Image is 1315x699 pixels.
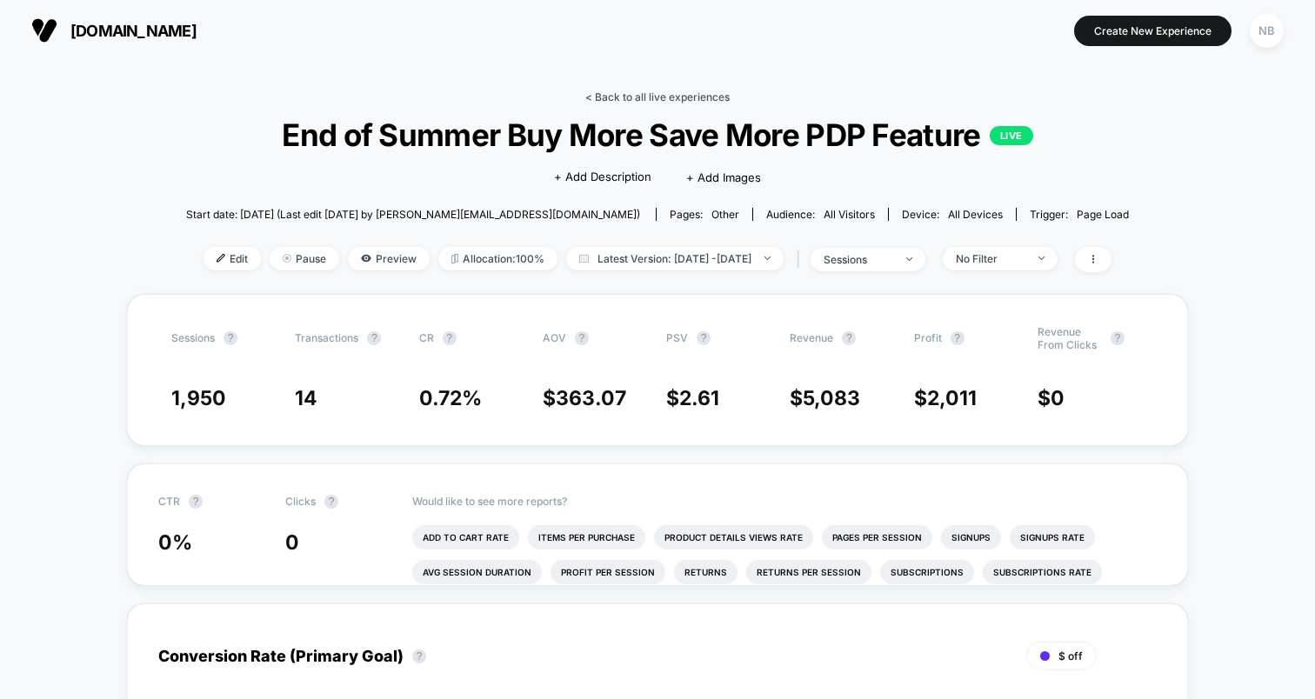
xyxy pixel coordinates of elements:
img: end [764,256,771,260]
img: end [1038,256,1045,260]
span: Sessions [171,331,215,344]
div: Audience: [766,208,875,221]
span: all devices [948,208,1003,221]
button: ? [842,331,856,345]
li: Add To Cart Rate [412,525,519,549]
span: 0.72 % [419,386,482,410]
span: Profit [914,331,942,344]
span: End of Summer Buy More Save More PDP Feature [233,116,1081,153]
li: Product Details Views Rate [654,525,813,549]
span: PSV [666,331,688,344]
span: 0 [285,530,299,555]
li: Subscriptions Rate [983,560,1102,584]
span: 0 [1051,386,1065,410]
span: Start date: [DATE] (Last edit [DATE] by [PERSON_NAME][EMAIL_ADDRESS][DOMAIN_NAME]) [186,208,640,221]
span: All Visitors [824,208,875,221]
span: other [711,208,739,221]
img: edit [217,254,225,263]
li: Signups Rate [1010,525,1095,549]
button: ? [443,331,457,345]
span: + Add Images [686,170,761,184]
button: NB [1245,13,1289,49]
p: Would like to see more reports? [412,495,1157,508]
span: Device: [888,208,1016,221]
span: 363.07 [556,386,626,410]
span: Page Load [1077,208,1129,221]
span: 0 % [158,530,192,555]
div: NB [1250,14,1284,48]
span: Revenue From Clicks [1038,325,1102,351]
li: Avg Session Duration [412,560,542,584]
button: ? [324,495,338,509]
button: [DOMAIN_NAME] [26,17,202,44]
span: 14 [295,386,317,410]
button: ? [575,331,589,345]
span: 1,950 [171,386,226,410]
div: sessions [824,253,893,266]
button: ? [951,331,965,345]
span: Edit [204,247,261,270]
span: 2.61 [679,386,719,410]
li: Pages Per Session [822,525,932,549]
span: 5,083 [803,386,860,410]
span: + Add Description [554,169,651,186]
span: $ [543,386,626,410]
span: Transactions [295,331,358,344]
li: Signups [941,525,1001,549]
span: Pause [270,247,339,270]
img: Visually logo [31,17,57,43]
div: Trigger: [1030,208,1129,221]
button: Create New Experience [1074,16,1232,46]
button: ? [1111,331,1125,345]
span: $ [914,386,977,410]
button: ? [697,331,711,345]
span: [DOMAIN_NAME] [70,22,197,40]
span: CTR [158,495,180,508]
li: Subscriptions [880,560,974,584]
span: Latest Version: [DATE] - [DATE] [566,247,784,270]
span: $ [666,386,719,410]
img: end [283,254,291,263]
li: Returns Per Session [746,560,871,584]
li: Profit Per Session [551,560,665,584]
span: 2,011 [927,386,977,410]
li: Returns [674,560,738,584]
button: ? [224,331,237,345]
span: Clicks [285,495,316,508]
a: < Back to all live experiences [585,90,730,103]
span: Allocation: 100% [438,247,557,270]
span: Preview [348,247,430,270]
button: ? [412,649,426,663]
button: ? [189,495,203,509]
span: $ [790,386,860,410]
img: end [906,257,912,261]
span: $ [1038,386,1065,410]
span: CR [419,331,434,344]
p: LIVE [990,126,1033,145]
img: rebalance [451,254,458,263]
img: calendar [579,254,589,263]
div: Pages: [670,208,739,221]
div: No Filter [956,252,1025,265]
span: Revenue [790,331,833,344]
span: AOV [543,331,566,344]
button: ? [367,331,381,345]
li: Items Per Purchase [528,525,645,549]
span: | [792,247,811,272]
span: $ off [1058,649,1083,662]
